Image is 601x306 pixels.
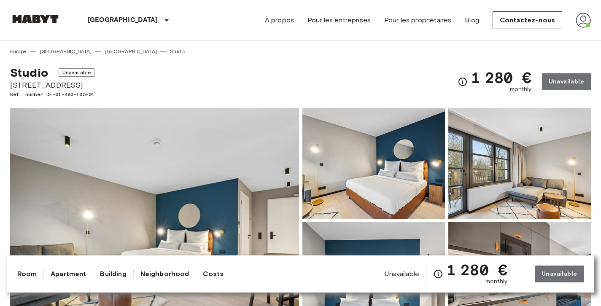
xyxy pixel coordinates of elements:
[485,277,507,286] span: monthly
[59,68,95,77] span: Unavailable
[465,15,479,25] a: Blog
[433,269,443,279] svg: Check cost overview for full price breakdown. Please note that discounts apply to new joiners onl...
[10,65,48,80] span: Studio
[17,269,37,279] a: Room
[385,269,419,279] span: Unavailable
[265,15,294,25] a: À propos
[40,48,92,55] a: [GEOGRAPHIC_DATA]
[88,15,158,25] p: [GEOGRAPHIC_DATA]
[10,48,27,55] a: Europe
[10,15,61,23] img: Habyt
[384,15,451,25] a: Pour les propriétaires
[100,269,126,279] a: Building
[576,13,591,28] img: avatar
[448,108,591,219] img: Picture of unit DE-01-483-105-01
[10,91,94,98] span: Ref. number DE-01-483-105-01
[51,269,86,279] a: Apartment
[471,70,532,85] span: 1 280 €
[510,85,532,94] span: monthly
[493,11,562,29] a: Contactez-nous
[170,48,185,55] a: Studio
[447,262,507,277] span: 1 280 €
[140,269,189,279] a: Neighborhood
[105,48,157,55] a: [GEOGRAPHIC_DATA]
[302,108,445,219] img: Picture of unit DE-01-483-105-01
[203,269,224,279] a: Costs
[458,77,468,87] svg: Check cost overview for full price breakdown. Please note that discounts apply to new joiners onl...
[307,15,371,25] a: Pour les entreprises
[10,80,94,91] span: [STREET_ADDRESS]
